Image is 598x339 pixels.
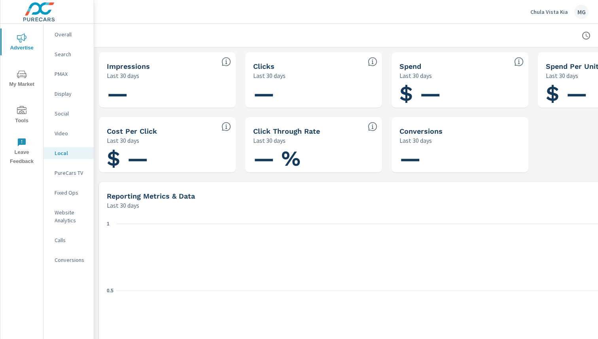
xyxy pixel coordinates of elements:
p: Conversions [55,256,87,264]
h5: Impressions [107,62,150,70]
p: Last 30 days [253,71,286,80]
span: Average cost of each click. The calculation for this metric is: "Spend/Clicks". For example, if y... [221,122,231,131]
p: Fixed Ops [55,189,87,197]
div: Video [44,127,94,139]
p: Video [55,129,87,137]
p: Last 30 days [107,71,139,80]
span: The amount of money spent on advertising during the period. [Source: This data is provided by the... [514,57,524,66]
h5: Clicks [253,62,274,70]
p: Overall [55,30,87,38]
h5: Spend [399,62,421,70]
span: The number of times an ad was clicked by a consumer. [Source: This data is provided by the Local ... [368,57,377,66]
div: Social [44,108,94,119]
p: Search [55,50,87,58]
p: Last 30 days [399,136,432,145]
span: Leave Feedback [3,138,41,166]
p: Website Analytics [55,208,87,224]
h1: — % [253,145,374,172]
div: Local [44,147,94,159]
p: Local [55,149,87,157]
div: Overall [44,28,94,40]
p: Last 30 days [253,136,286,145]
text: 0.5 [107,288,114,294]
span: Percentage of users who viewed your campaigns who clicked through to your website. For example, i... [368,122,377,131]
div: Fixed Ops [44,187,94,199]
p: Social [55,110,87,117]
span: My Market [3,70,41,89]
h5: Click Through Rate [253,127,320,135]
h5: Cost Per Click [107,127,157,135]
h1: — [107,80,228,107]
div: MG [574,5,589,19]
h5: Conversions [399,127,443,135]
div: Website Analytics [44,206,94,226]
span: The number of times an ad was shown on your behalf. [Source: This data is provided by the Local a... [221,57,231,66]
span: Advertise [3,33,41,53]
p: Last 30 days [399,71,432,80]
div: PureCars TV [44,167,94,179]
h5: Reporting Metrics & Data [107,192,195,200]
div: nav menu [0,24,43,169]
p: Last 30 days [546,71,578,80]
p: Display [55,90,87,98]
div: PMAX [44,68,94,80]
p: Last 30 days [107,136,139,145]
h1: $ — [107,145,228,172]
div: Display [44,88,94,100]
span: Tools [3,106,41,125]
div: Search [44,48,94,60]
p: Calls [55,236,87,244]
h1: — [253,80,374,107]
p: Last 30 days [107,201,139,210]
text: 1 [107,221,110,227]
h1: — [399,145,520,172]
p: PMAX [55,70,87,78]
div: Conversions [44,254,94,266]
p: Chula Vista Kia [530,8,568,15]
h1: $ — [399,80,520,107]
p: PureCars TV [55,169,87,177]
div: Calls [44,234,94,246]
